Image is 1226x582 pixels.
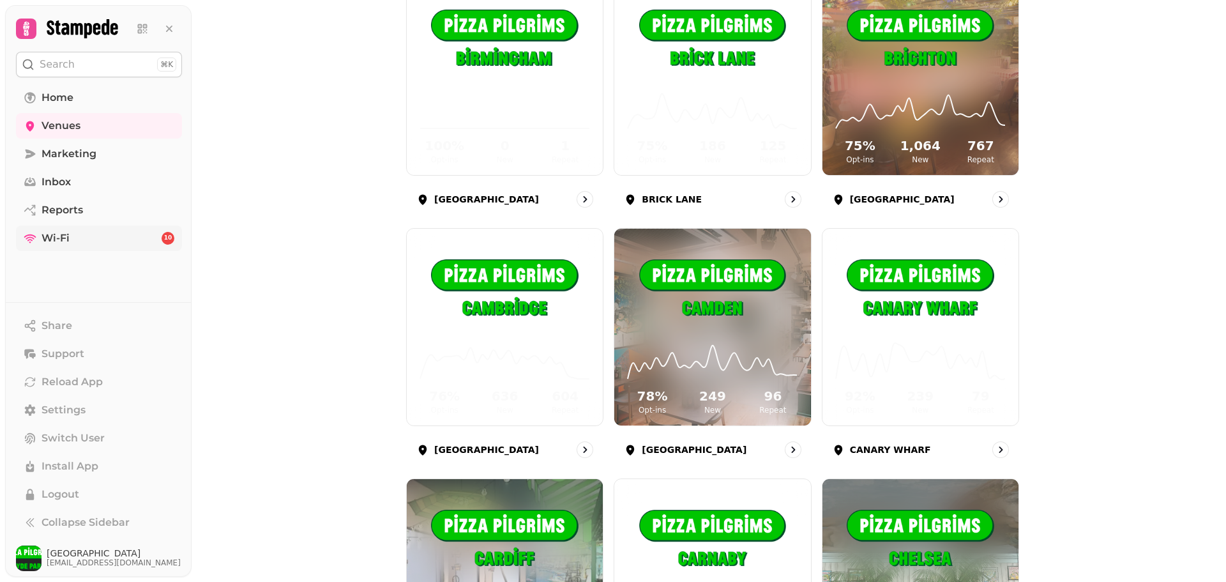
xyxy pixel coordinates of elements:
[642,193,702,206] p: BRICK LANE
[16,482,182,507] button: Logout
[994,193,1007,206] svg: go to
[953,155,1008,165] p: Repeat
[639,499,786,581] img: CARNABY
[431,249,578,331] img: CAMBRIDGE
[745,405,800,415] p: Repeat
[994,443,1007,456] svg: go to
[16,197,182,223] a: Reports
[42,346,84,362] span: Support
[16,425,182,451] button: Switch User
[417,387,472,405] h2: 76 %
[477,387,532,405] h2: 636
[16,226,182,251] a: Wi-Fi10
[431,499,578,581] img: CARDIFF
[893,405,948,415] p: New
[16,141,182,167] a: Marketing
[434,443,539,456] p: [GEOGRAPHIC_DATA]
[434,193,539,206] p: [GEOGRAPHIC_DATA]
[477,405,532,415] p: New
[639,249,786,331] img: CAMDEN
[833,405,888,415] p: Opt-ins
[538,387,593,405] h2: 604
[745,387,800,405] h2: 96
[42,174,71,190] span: Inbox
[685,155,740,165] p: New
[42,231,70,246] span: Wi-Fi
[477,155,532,165] p: New
[538,155,593,165] p: Repeat
[417,155,472,165] p: Opt-ins
[953,137,1008,155] h2: 767
[624,137,679,155] h2: 75 %
[579,193,591,206] svg: go to
[42,402,86,418] span: Settings
[685,137,740,155] h2: 186
[953,387,1008,405] h2: 79
[417,137,472,155] h2: 100 %
[16,454,182,479] button: Install App
[406,228,603,468] a: CAMBRIDGE76%Opt-ins636New604Repeat[GEOGRAPHIC_DATA]
[16,510,182,535] button: Collapse Sidebar
[833,137,888,155] h2: 75 %
[893,137,948,155] h2: 1,064
[42,90,73,105] span: Home
[42,374,103,390] span: Reload App
[685,387,740,405] h2: 249
[42,146,96,162] span: Marketing
[42,431,105,446] span: Switch User
[157,57,176,72] div: ⌘K
[685,405,740,415] p: New
[850,193,955,206] p: [GEOGRAPHIC_DATA]
[16,341,182,367] button: Support
[16,52,182,77] button: Search⌘K
[787,443,799,456] svg: go to
[745,137,800,155] h2: 125
[164,234,172,243] span: 10
[47,558,181,568] span: [EMAIL_ADDRESS][DOMAIN_NAME]
[787,193,799,206] svg: go to
[42,203,83,218] span: Reports
[847,499,994,581] img: CHELSEA
[16,85,182,111] a: Home
[850,443,931,456] p: CANARY WHARF
[16,113,182,139] a: Venues
[624,155,679,165] p: Opt-ins
[893,155,948,165] p: New
[538,405,593,415] p: Repeat
[833,387,888,405] h2: 92 %
[614,228,811,468] a: CAMDENCAMDEN78%Opt-ins249New96Repeat[GEOGRAPHIC_DATA]
[42,318,72,333] span: Share
[477,137,532,155] h2: 0
[847,249,994,331] img: CANARY WHARF
[16,313,182,339] button: Share
[624,405,679,415] p: Opt-ins
[642,443,746,456] p: [GEOGRAPHIC_DATA]
[893,387,948,405] h2: 239
[16,369,182,395] button: Reload App
[16,397,182,423] a: Settings
[745,155,800,165] p: Repeat
[822,228,1019,468] a: CANARY WHARF92%Opt-ins239New79RepeatCANARY WHARF
[953,405,1008,415] p: Repeat
[624,387,679,405] h2: 78 %
[16,546,182,571] button: User avatar[GEOGRAPHIC_DATA][EMAIL_ADDRESS][DOMAIN_NAME]
[42,459,98,474] span: Install App
[42,515,130,530] span: Collapse Sidebar
[538,137,593,155] h2: 1
[40,57,75,72] p: Search
[16,546,42,571] img: User avatar
[579,443,591,456] svg: go to
[833,155,888,165] p: Opt-ins
[42,118,80,134] span: Venues
[417,405,472,415] p: Opt-ins
[47,549,181,558] span: [GEOGRAPHIC_DATA]
[42,487,79,502] span: Logout
[16,169,182,195] a: Inbox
